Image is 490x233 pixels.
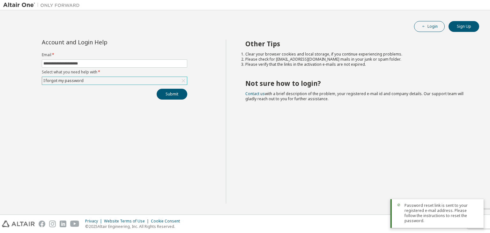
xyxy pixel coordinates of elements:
div: Website Terms of Use [104,219,151,224]
div: Privacy [85,219,104,224]
button: Login [414,21,445,32]
div: I forgot my password [42,77,187,85]
label: Email [42,52,187,57]
li: Please check for [EMAIL_ADDRESS][DOMAIN_NAME] mails in your junk or spam folder. [245,57,468,62]
div: I forgot my password [42,77,85,84]
img: Altair One [3,2,83,8]
li: Please verify that the links in the activation e-mails are not expired. [245,62,468,67]
img: linkedin.svg [60,221,66,227]
p: © 2025 Altair Engineering, Inc. All Rights Reserved. [85,224,184,229]
li: Clear your browser cookies and local storage, if you continue experiencing problems. [245,52,468,57]
h2: Not sure how to login? [245,79,468,87]
img: youtube.svg [70,221,79,227]
img: instagram.svg [49,221,56,227]
div: Cookie Consent [151,219,184,224]
a: Contact us [245,91,265,96]
label: Select what you need help with [42,70,187,75]
h2: Other Tips [245,40,468,48]
div: Account and Login Help [42,40,158,45]
img: facebook.svg [39,221,45,227]
span: Password reset link is sent to your registered e-mail address. Please follow the instructions to ... [405,203,479,223]
img: altair_logo.svg [2,221,35,227]
button: Submit [157,89,187,100]
span: with a brief description of the problem, your registered e-mail id and company details. Our suppo... [245,91,464,101]
button: Sign Up [449,21,479,32]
